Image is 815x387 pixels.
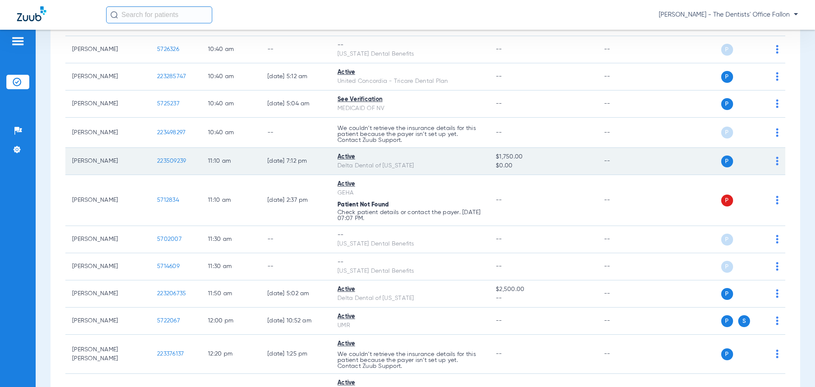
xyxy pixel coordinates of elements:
[261,253,331,280] td: --
[337,153,482,161] div: Active
[776,262,778,271] img: group-dot-blue.svg
[496,197,502,203] span: --
[261,226,331,253] td: --
[496,236,502,242] span: --
[157,318,180,324] span: 5722067
[157,101,180,107] span: 5725237
[337,209,482,221] p: Check patient details or contact the payer. [DATE] 07:07 PM.
[261,148,331,175] td: [DATE] 7:12 PM
[597,308,655,335] td: --
[496,153,590,161] span: $1,750.00
[337,189,482,198] div: GEHA
[597,90,655,118] td: --
[496,130,502,136] span: --
[337,50,482,59] div: [US_STATE] Dental Benefits
[721,44,733,56] span: P
[65,36,150,63] td: [PERSON_NAME]
[201,148,261,175] td: 11:10 AM
[776,316,778,325] img: group-dot-blue.svg
[721,127,733,138] span: P
[776,235,778,243] img: group-dot-blue.svg
[110,11,118,19] img: Search Icon
[337,104,482,113] div: MEDICAID OF NV
[201,253,261,280] td: 11:30 AM
[776,72,778,81] img: group-dot-blue.svg
[721,195,733,206] span: P
[496,285,590,294] span: $2,500.00
[65,226,150,253] td: [PERSON_NAME]
[496,161,590,170] span: $0.00
[337,258,482,267] div: --
[201,63,261,90] td: 10:40 AM
[597,226,655,253] td: --
[337,240,482,249] div: [US_STATE] Dental Benefits
[157,236,182,242] span: 5702007
[721,155,733,167] span: P
[721,98,733,110] span: P
[157,291,186,297] span: 223206735
[106,6,212,23] input: Search for patients
[776,99,778,108] img: group-dot-blue.svg
[157,130,185,136] span: 223498297
[721,71,733,83] span: P
[496,263,502,269] span: --
[776,45,778,54] img: group-dot-blue.svg
[337,41,482,50] div: --
[337,267,482,276] div: [US_STATE] Dental Benefits
[337,312,482,321] div: Active
[201,90,261,118] td: 10:40 AM
[65,63,150,90] td: [PERSON_NAME]
[776,128,778,137] img: group-dot-blue.svg
[157,351,184,357] span: 223376137
[261,175,331,226] td: [DATE] 2:37 PM
[65,90,150,118] td: [PERSON_NAME]
[65,280,150,308] td: [PERSON_NAME]
[261,63,331,90] td: [DATE] 5:12 AM
[261,335,331,374] td: [DATE] 1:25 PM
[337,68,482,77] div: Active
[201,308,261,335] td: 12:00 PM
[65,335,150,374] td: [PERSON_NAME] [PERSON_NAME]
[201,335,261,374] td: 12:20 PM
[261,280,331,308] td: [DATE] 5:02 AM
[597,118,655,148] td: --
[157,263,180,269] span: 5714609
[201,118,261,148] td: 10:40 AM
[261,36,331,63] td: --
[597,253,655,280] td: --
[597,175,655,226] td: --
[157,158,186,164] span: 223509239
[337,351,482,369] p: We couldn’t retrieve the insurance details for this patient because the payer isn’t set up yet. C...
[597,36,655,63] td: --
[597,63,655,90] td: --
[659,11,798,19] span: [PERSON_NAME] - The Dentists' Office Fallon
[201,226,261,253] td: 11:30 AM
[261,118,331,148] td: --
[776,196,778,204] img: group-dot-blue.svg
[337,285,482,294] div: Active
[337,202,389,208] span: Patient Not Found
[773,346,815,387] iframe: Chat Widget
[17,6,46,21] img: Zuub Logo
[337,294,482,303] div: Delta Dental of [US_STATE]
[496,46,502,52] span: --
[261,308,331,335] td: [DATE] 10:52 AM
[337,339,482,348] div: Active
[597,280,655,308] td: --
[721,234,733,246] span: P
[261,90,331,118] td: [DATE] 5:04 AM
[496,73,502,79] span: --
[496,351,502,357] span: --
[201,36,261,63] td: 10:40 AM
[337,125,482,143] p: We couldn’t retrieve the insurance details for this patient because the payer isn’t set up yet. C...
[496,101,502,107] span: --
[776,289,778,298] img: group-dot-blue.svg
[337,77,482,86] div: United Concordia - Tricare Dental Plan
[496,318,502,324] span: --
[65,175,150,226] td: [PERSON_NAME]
[65,118,150,148] td: [PERSON_NAME]
[721,348,733,360] span: P
[776,157,778,165] img: group-dot-blue.svg
[11,36,25,46] img: hamburger-icon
